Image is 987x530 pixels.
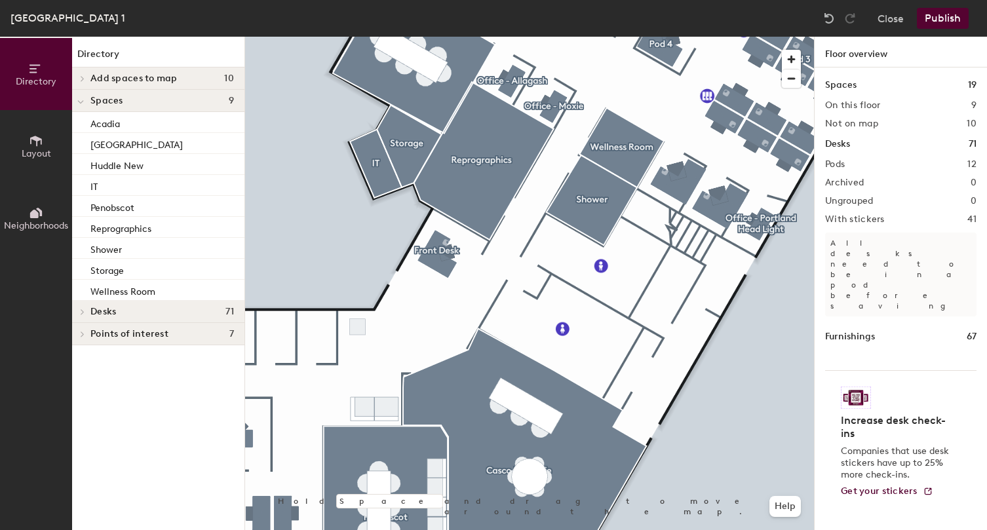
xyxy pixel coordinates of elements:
p: [GEOGRAPHIC_DATA] [90,136,183,151]
h1: Floor overview [815,37,987,67]
div: [GEOGRAPHIC_DATA] 1 [10,10,125,26]
h2: 0 [971,196,977,206]
h1: Directory [72,47,244,67]
h4: Increase desk check-ins [841,414,953,440]
img: Sticker logo [841,387,871,409]
span: Add spaces to map [90,73,178,84]
p: Penobscot [90,199,134,214]
p: Companies that use desk stickers have up to 25% more check-ins. [841,445,953,481]
span: Neighborhoods [4,220,68,231]
h2: 10 [967,119,977,129]
span: 9 [229,96,234,106]
span: Directory [16,76,56,87]
img: Undo [822,12,836,25]
h2: Pods [825,159,845,170]
h2: 12 [967,159,977,170]
span: 7 [229,329,234,339]
p: IT [90,178,98,193]
h1: Desks [825,137,850,151]
h1: Spaces [825,78,857,92]
button: Help [769,496,801,517]
h2: 41 [967,214,977,225]
span: Points of interest [90,329,168,339]
a: Get your stickers [841,486,933,497]
button: Publish [917,8,969,29]
p: Huddle New [90,157,144,172]
h2: On this floor [825,100,881,111]
h2: With stickers [825,214,885,225]
p: Acadia [90,115,120,130]
h2: Not on map [825,119,878,129]
span: 10 [224,73,234,84]
h1: 71 [969,137,977,151]
p: Shower [90,240,122,256]
button: Close [878,8,904,29]
h1: 67 [967,330,977,344]
img: Redo [843,12,857,25]
p: Reprographics [90,219,151,235]
p: Storage [90,261,124,276]
h2: Archived [825,178,864,188]
h1: 19 [968,78,977,92]
h2: 9 [971,100,977,111]
span: Spaces [90,96,123,106]
h2: Ungrouped [825,196,874,206]
span: Desks [90,307,116,317]
h2: 0 [971,178,977,188]
h1: Furnishings [825,330,875,344]
span: Get your stickers [841,485,918,497]
p: Wellness Room [90,282,155,297]
p: All desks need to be in a pod before saving [825,233,977,316]
span: 71 [225,307,234,317]
span: Layout [22,148,51,159]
